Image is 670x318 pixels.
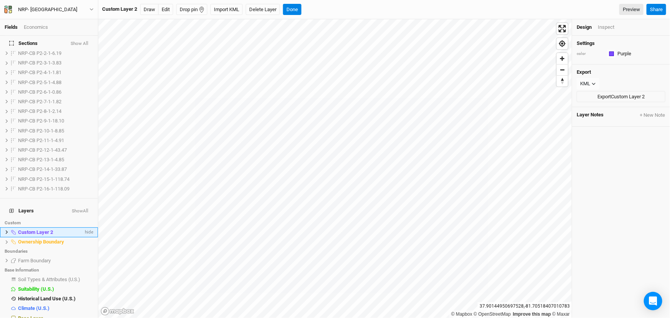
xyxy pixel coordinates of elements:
button: KML [577,78,599,89]
button: Done [283,4,301,15]
div: Suitability (U.S.) [18,286,93,292]
button: + New Note [639,112,665,119]
a: Mapbox [451,311,472,317]
div: NRP-CB P2-15-1-118.74 [18,176,93,182]
button: Draw [140,4,159,15]
span: hide [83,227,93,237]
h4: Export [577,69,665,75]
button: Edit [158,4,173,15]
button: Share [647,4,666,15]
div: Design [577,24,592,31]
a: Fields [5,24,18,30]
div: NRP- [GEOGRAPHIC_DATA] [18,6,77,13]
button: Reset bearing to north [557,75,568,86]
a: Preview [619,4,644,15]
div: Inspect [598,24,614,31]
div: NRP-CB P2-4-1-1.81 [18,70,93,76]
div: 37.90144950697528 , -81.70518407010783 [478,302,572,310]
span: NRP-CB P2-2-1-6.19 [18,50,61,56]
canvas: Map [98,19,572,318]
a: OpenStreetMap [474,311,511,317]
button: NRP- [GEOGRAPHIC_DATA] [4,5,94,14]
div: NRP-CB P2-8-1-2.14 [18,108,93,114]
div: Custom Layer 2 [102,6,137,13]
button: Zoom out [557,64,568,75]
div: NRP-CB P2-9-1-18.10 [18,118,93,124]
span: Layer Notes [577,112,604,119]
span: Layers [9,208,34,214]
span: Custom Layer 2 [18,229,53,235]
a: Mapbox logo [101,307,134,316]
div: Economics [24,24,48,31]
button: ShowAll [71,209,89,214]
span: Soil Types & Attributes (U.S.) [18,277,80,282]
button: Show All [70,41,89,46]
div: KML [580,80,590,88]
span: NRP-CB P2-15-1-118.74 [18,176,69,182]
span: Climate (U.S.) [18,305,50,311]
span: NRP-CB P2-9-1-18.10 [18,118,64,124]
button: Enter fullscreen [557,23,568,34]
div: color [577,51,604,57]
span: NRP-CB P2-16-1-118.09 [18,186,69,192]
div: NRP-CB P2-11-1-4.91 [18,137,93,144]
div: NRP-CB P2-3-1-3.83 [18,60,93,66]
button: ExportCustom Layer 2 [577,91,665,103]
span: NRP-CB P2-13-1-4.85 [18,157,64,162]
div: Soil Types & Attributes (U.S.) [18,277,93,283]
button: Find my location [557,38,568,49]
span: NRP-CB P2-10-1-8.85 [18,128,64,134]
div: NRP-CB P2-14-1-33.87 [18,166,93,172]
span: Ownership Boundary [18,239,64,245]
span: NRP-CB P2-3-1-3.83 [18,60,61,66]
span: NRP-CB P2-4-1-1.81 [18,70,61,75]
h4: Settings [577,40,665,46]
div: Custom Layer 2 [18,229,83,235]
div: NRP-CB P2-10-1-8.85 [18,128,93,134]
a: Improve this map [513,311,551,317]
div: Ownership Boundary [18,239,93,245]
div: NRP-CB P2-7-1-1.82 [18,99,93,105]
div: Open Intercom Messenger [644,292,662,310]
a: Maxar [552,311,570,317]
div: Historical Land Use (U.S.) [18,296,93,302]
span: NRP-CB P2-12-1-43.47 [18,147,67,153]
span: Suitability (U.S.) [18,286,54,292]
button: Drop pin [176,4,207,15]
div: NRP-CB P2-12-1-43.47 [18,147,93,153]
div: NRP-CB P2-13-1-4.85 [18,157,93,163]
div: NRP-CB P2-5-1-4.88 [18,79,93,86]
div: Purple [617,50,631,57]
div: NRP-CB P2-6-1-0.86 [18,89,93,95]
div: NRP- Phase 2 Colony Bay [18,6,77,13]
span: NRP-CB P2-7-1-1.82 [18,99,61,104]
div: NRP-CB P2-2-1-6.19 [18,50,93,56]
div: Climate (U.S.) [18,305,93,311]
span: Sections [9,40,38,46]
span: Farm Boundary [18,258,51,263]
div: NRP-CB P2-16-1-118.09 [18,186,93,192]
span: NRP-CB P2-8-1-2.14 [18,108,61,114]
span: NRP-CB P2-6-1-0.86 [18,89,61,95]
button: Delete Layer [246,4,280,15]
button: Import KML [210,4,243,15]
button: Zoom in [557,53,568,64]
span: NRP-CB P2-11-1-4.91 [18,137,64,143]
span: NRP-CB P2-14-1-33.87 [18,166,67,172]
span: NRP-CB P2-5-1-4.88 [18,79,61,85]
div: Farm Boundary [18,258,93,264]
span: Historical Land Use (U.S.) [18,296,76,301]
span: Reset bearing to north [557,76,568,86]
